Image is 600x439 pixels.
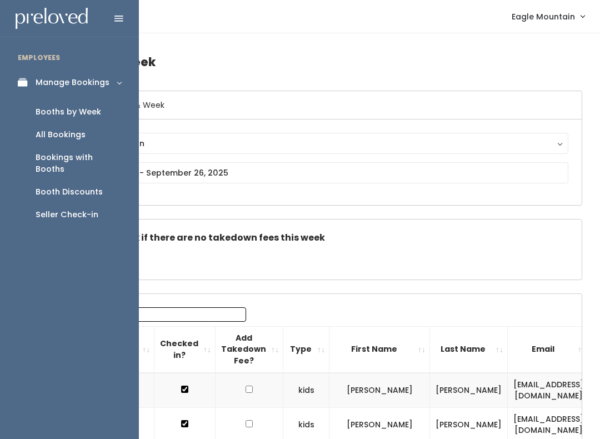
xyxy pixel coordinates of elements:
th: Last Name: activate to sort column ascending [430,326,508,372]
div: Booth Discounts [36,186,103,198]
th: Email: activate to sort column ascending [508,326,590,372]
td: [EMAIL_ADDRESS][DOMAIN_NAME] [508,373,590,408]
div: Eagle Mountain [81,137,558,149]
div: Seller Check-in [36,209,98,221]
label: Search: [64,307,246,322]
input: Search: [104,307,246,322]
th: Checked in?: activate to sort column ascending [154,326,216,372]
h4: Booths by Week [57,47,582,77]
input: September 20 - September 26, 2025 [71,162,568,183]
div: Bookings with Booths [36,152,121,175]
button: Eagle Mountain [71,133,568,154]
th: Type: activate to sort column ascending [283,326,329,372]
td: [PERSON_NAME] [329,373,430,408]
td: kids [283,373,329,408]
h6: Select Location & Week [57,91,582,119]
th: First Name: activate to sort column ascending [329,326,430,372]
div: Manage Bookings [36,77,109,88]
h5: Check this box if there are no takedown fees this week [71,233,568,243]
td: [PERSON_NAME] [430,373,508,408]
th: Add Takedown Fee?: activate to sort column ascending [216,326,283,372]
img: preloved logo [16,8,88,29]
div: Booths by Week [36,106,101,118]
div: All Bookings [36,129,86,141]
a: Eagle Mountain [501,4,596,28]
span: Eagle Mountain [512,11,575,23]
